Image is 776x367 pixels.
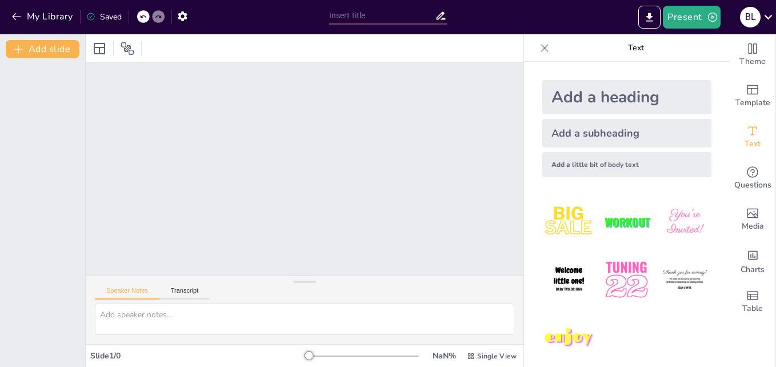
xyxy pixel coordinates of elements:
[477,352,517,361] span: Single View
[554,34,718,62] p: Text
[730,199,775,240] div: Add images, graphics, shapes or video
[739,55,766,68] span: Theme
[730,158,775,199] div: Get real-time input from your audience
[6,40,79,58] button: Add slide
[90,39,109,58] div: Layout
[542,119,711,147] div: Add a subheading
[542,80,711,114] div: Add a heading
[95,287,159,300] button: Speaker Notes
[542,253,595,306] img: 4.jpeg
[542,312,595,365] img: 7.jpeg
[86,11,122,22] div: Saved
[329,7,435,24] input: Insert title
[730,240,775,281] div: Add charts and graphs
[159,287,210,300] button: Transcript
[430,350,458,361] div: NaN %
[730,34,775,75] div: Change the overall theme
[740,6,761,29] button: B L
[638,6,661,29] button: Export to PowerPoint
[600,253,653,306] img: 5.jpeg
[663,6,720,29] button: Present
[735,97,770,109] span: Template
[9,7,78,26] button: My Library
[730,281,775,322] div: Add a table
[740,7,761,27] div: B L
[90,350,309,361] div: Slide 1 / 0
[658,253,711,306] img: 6.jpeg
[745,138,761,150] span: Text
[658,196,711,249] img: 3.jpeg
[741,264,765,276] span: Charts
[542,152,711,177] div: Add a little bit of body text
[730,117,775,158] div: Add text boxes
[542,196,595,249] img: 1.jpeg
[121,42,134,55] span: Position
[742,302,763,315] span: Table
[734,179,771,192] span: Questions
[600,196,653,249] img: 2.jpeg
[730,75,775,117] div: Add ready made slides
[742,220,764,233] span: Media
